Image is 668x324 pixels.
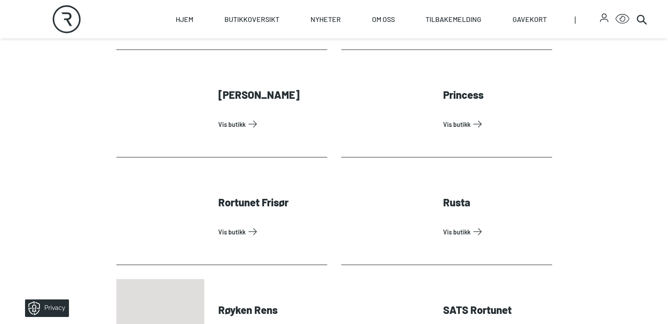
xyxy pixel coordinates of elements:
[218,225,324,239] a: Vis Butikk: Rortunet Frisør
[443,117,549,131] a: Vis Butikk: Princess
[443,225,549,239] a: Vis Butikk: Rusta
[218,117,324,131] a: Vis Butikk: Pons Helsetun
[9,296,80,320] iframe: Manage Preferences
[615,12,629,26] button: Open Accessibility Menu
